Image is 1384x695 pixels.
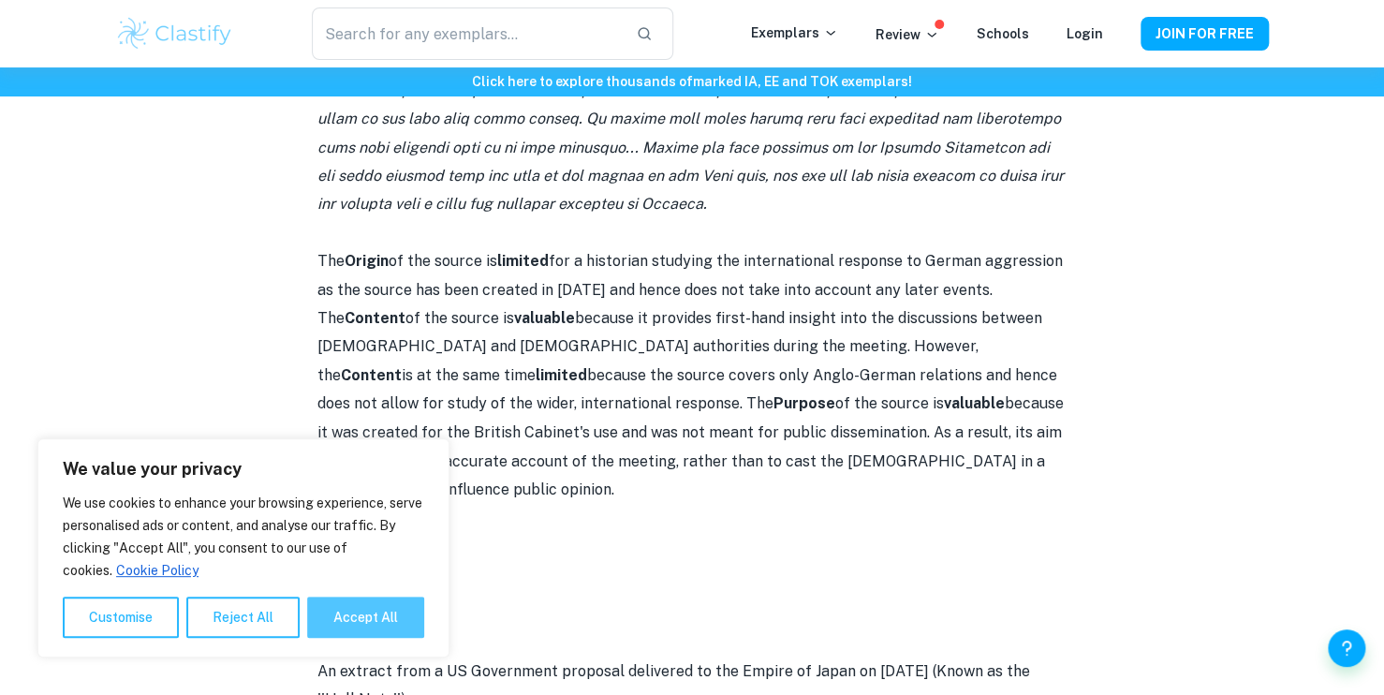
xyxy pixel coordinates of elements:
p: Exemplars [751,22,838,43]
button: Accept All [307,597,424,638]
div: We value your privacy [37,438,449,658]
strong: Content [341,366,402,384]
p: The of the source is for a historian studying the international response to German aggression as ... [317,247,1067,504]
a: Login [1067,26,1103,41]
button: Help and Feedback [1328,629,1365,667]
strong: Purpose [773,394,835,412]
a: Schools [977,26,1029,41]
strong: Origin [345,252,389,270]
p: We value your privacy [63,458,424,481]
button: Customise [63,597,179,638]
img: Clastify logo [115,15,234,52]
p: We use cookies to enhance your browsing experience, serve personalised ads or content, and analys... [63,492,424,582]
strong: limited [497,252,549,270]
h6: Click here to explore thousands of marked IA, EE and TOK exemplars ! [4,71,1380,92]
strong: valuable [944,394,1005,412]
strong: limited [536,366,587,384]
strong: Content [345,309,405,327]
strong: valuable [514,309,575,327]
input: Search for any exemplars... [312,7,621,60]
p: Review [876,24,939,45]
button: Reject All [186,597,300,638]
a: Cookie Policy [115,562,199,579]
button: JOIN FOR FREE [1141,17,1269,51]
